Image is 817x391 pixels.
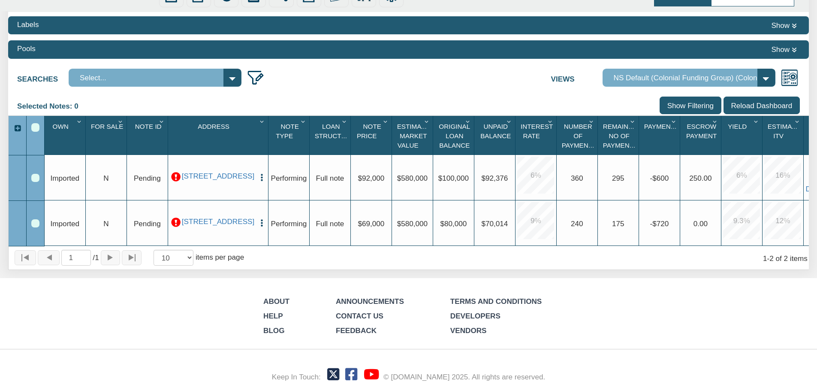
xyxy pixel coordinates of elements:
div: Remaining No Of Payments Sort None [600,119,639,152]
a: Terms and Conditions [450,297,542,306]
div: Sort None [765,119,803,152]
span: 175 [612,219,624,228]
div: Column Menu [422,116,432,126]
abbr: through [767,254,770,263]
span: Note Price [357,123,381,139]
span: Yield [728,123,747,130]
button: Press to open the note menu [257,217,266,227]
div: Note Price Sort None [353,119,392,152]
div: Sort None [47,119,85,152]
div: Sort None [353,119,392,152]
div: Labels [17,19,39,30]
span: 250.00 [689,174,711,182]
span: N [103,174,109,182]
div: Sort None [559,119,597,152]
a: 0001 B Lafayette Ave, Baltimore, MD, 21202 [182,172,254,181]
span: Note Id [135,123,162,130]
div: Sort None [129,119,168,152]
span: Full note [316,219,344,228]
div: Keep In Touch: [272,372,321,382]
div: 9.3 [723,202,760,239]
div: 6.0 [517,157,554,194]
span: Payment(P&I) [644,123,690,130]
span: items per page [196,253,244,261]
div: Sort None [435,119,474,152]
div: Column Menu [340,116,350,126]
a: Help [263,312,283,320]
div: Column Menu [75,116,84,126]
div: 6.0 [723,157,760,194]
span: $69,000 [358,219,384,228]
a: Vendors [450,326,487,335]
span: $80,000 [440,219,467,228]
div: Select All [31,123,39,131]
abbr: of [93,253,95,262]
div: Column Menu [504,116,514,126]
span: Remaining No Of Payments [603,123,640,149]
a: 0001 B Lafayette Ave, Baltimore, MD, 21202 [182,217,254,226]
div: Payment(P&I) Sort None [641,119,680,152]
div: Note Id Sort None [129,119,168,152]
div: Escrow Payment Sort None [682,119,721,152]
div: Sort None [641,119,680,152]
span: 0.00 [693,219,708,228]
div: Selected Notes: 0 [17,97,85,115]
span: Own [53,123,69,130]
span: Number Of Payments [562,123,597,149]
div: Pools [17,43,36,54]
div: Loan Structure Sort None [312,119,350,152]
span: Estimated Itv [768,123,805,139]
div: 16.0 [764,157,801,194]
span: 240 [571,219,583,228]
div: Column Menu [587,116,597,126]
span: Full note [316,174,344,182]
span: $92,000 [358,174,384,182]
span: Original Loan Balance [439,123,470,149]
a: Contact Us [336,312,383,320]
div: Column Menu [257,116,267,126]
button: Page to last [122,250,142,265]
div: Column Menu [381,116,391,126]
span: Note Type [276,123,299,139]
input: Show Filtering [660,97,721,115]
div: Sort None [518,119,556,152]
div: Column Menu [710,116,720,126]
button: Show [768,19,800,31]
div: Estimated Market Value Sort None [394,119,433,152]
label: Searches [17,69,69,85]
div: Column Menu [751,116,761,126]
a: Announcements [336,297,404,306]
a: About [263,297,289,306]
span: Imported [51,174,80,182]
div: Column Menu [669,116,679,126]
div: Column Menu [628,116,638,126]
span: Interest Rate [521,123,553,139]
label: Views [551,69,603,85]
a: Blog [263,326,284,335]
span: -$600 [650,174,669,182]
div: © [DOMAIN_NAME] 2025. All rights are reserved. [383,372,545,382]
a: Developers [450,312,500,320]
div: Sort None [600,119,639,152]
div: Yield Sort None [724,119,762,152]
button: Press to open the note menu [257,172,266,182]
div: Column Menu [546,116,555,126]
img: cell-menu.png [257,218,266,227]
span: For Sale [91,123,123,130]
div: 9.0 [517,202,554,239]
span: Loan Structure [315,123,355,139]
span: 360 [571,174,583,182]
div: Expand All [9,123,26,133]
div: Unpaid Balance Sort None [476,119,515,152]
div: Column Menu [157,116,167,126]
img: edit_filter_icon.png [247,69,265,87]
span: $92,376 [481,174,508,182]
div: Note Type Sort None [271,119,309,152]
div: Column Menu [463,116,473,126]
input: Selected page [61,250,91,265]
img: views.png [781,69,799,87]
span: Performing [271,219,307,228]
span: Escrow Payment [686,123,717,139]
div: Column Menu [793,116,802,126]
